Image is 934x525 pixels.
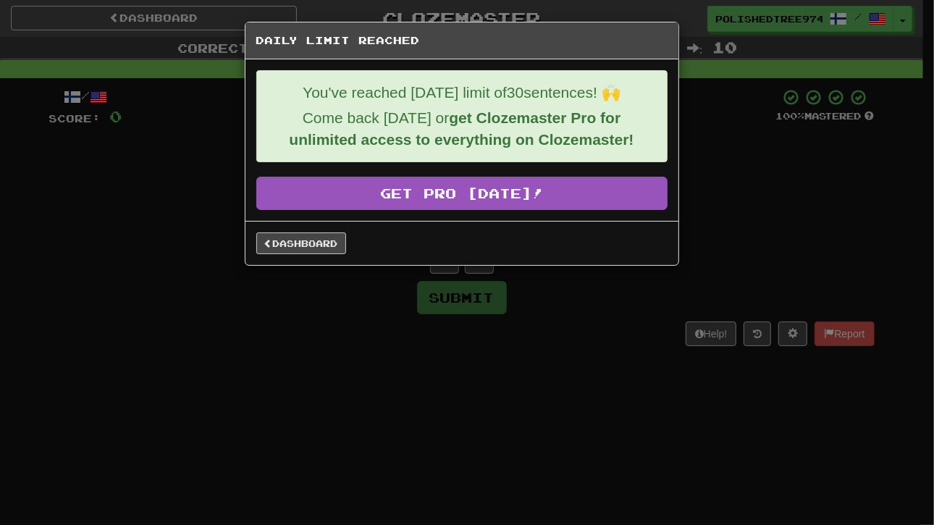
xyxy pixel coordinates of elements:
[289,109,634,148] strong: get Clozemaster Pro for unlimited access to everything on Clozemaster!
[268,82,656,104] p: You've reached [DATE] limit of 30 sentences! 🙌
[256,177,668,210] a: Get Pro [DATE]!
[268,107,656,151] p: Come back [DATE] or
[256,232,346,254] a: Dashboard
[256,33,668,48] h5: Daily Limit Reached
